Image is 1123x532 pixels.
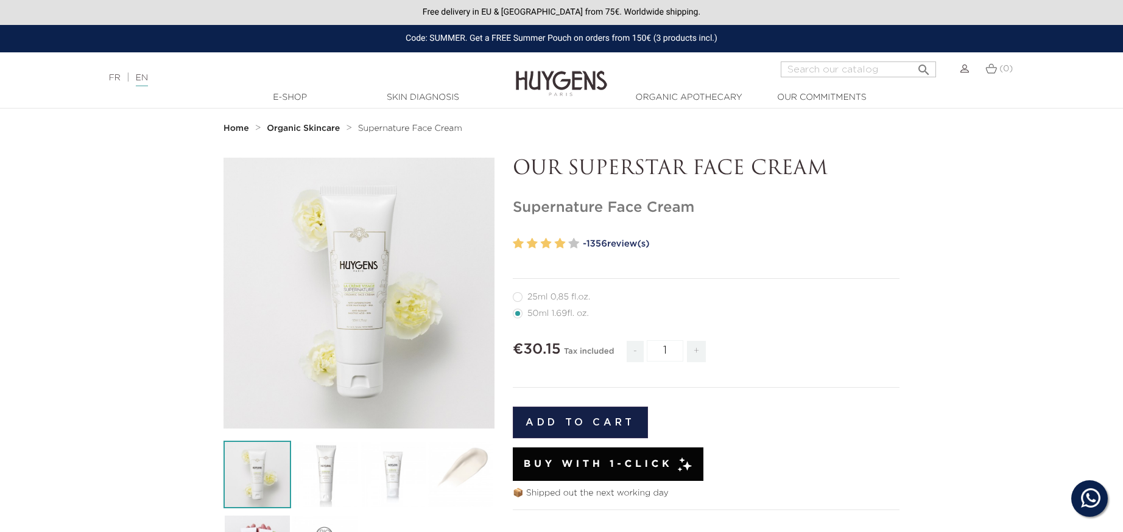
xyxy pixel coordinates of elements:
[999,65,1013,73] span: (0)
[362,91,484,104] a: Skin Diagnosis
[554,235,565,253] label: 4
[586,239,607,248] span: 1356
[513,235,524,253] label: 1
[628,91,750,104] a: Organic Apothecary
[627,341,644,362] span: -
[513,292,605,302] label: 25ml 0,85 fl.oz.
[224,124,249,133] strong: Home
[781,61,936,77] input: Search
[917,59,931,74] i: 
[513,407,648,438] button: Add to cart
[136,74,148,86] a: EN
[358,124,462,133] a: Supernature Face Cream
[568,235,579,253] label: 5
[109,74,121,82] a: FR
[583,235,899,253] a: -1356review(s)
[541,235,552,253] label: 3
[224,124,252,133] a: Home
[516,51,607,98] img: Huygens
[513,309,604,318] label: 50ml 1.69fl. oz.
[513,487,899,500] p: 📦 Shipped out the next working day
[913,58,935,74] button: 
[564,338,614,371] div: Tax included
[267,124,343,133] a: Organic Skincare
[761,91,882,104] a: Our commitments
[647,340,683,362] input: Quantity
[527,235,538,253] label: 2
[513,342,561,357] span: €30.15
[687,341,706,362] span: +
[103,71,459,85] div: |
[513,199,899,217] h1: Supernature Face Cream
[513,158,899,181] p: OUR SUPERSTAR FACE CREAM
[267,124,340,133] strong: Organic Skincare
[229,91,351,104] a: E-Shop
